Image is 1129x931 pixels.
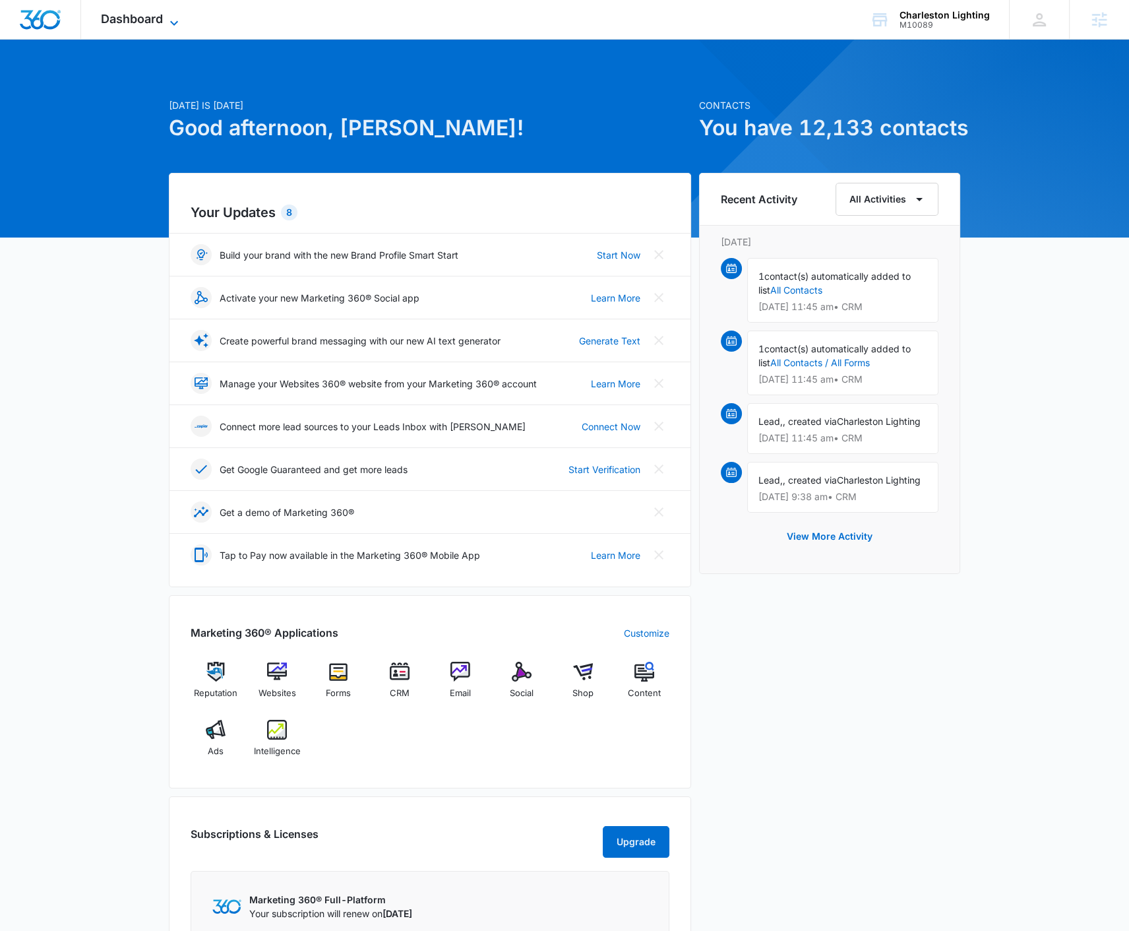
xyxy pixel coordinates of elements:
[252,662,303,709] a: Websites
[390,687,410,700] span: CRM
[208,745,224,758] span: Ads
[249,907,412,920] p: Your subscription will renew on
[191,826,319,852] h2: Subscriptions & Licenses
[783,474,837,486] span: , created via
[220,291,419,305] p: Activate your new Marketing 360® Social app
[597,248,640,262] a: Start Now
[568,463,640,476] a: Start Verification
[450,687,471,700] span: Email
[259,687,296,700] span: Websites
[220,334,501,348] p: Create powerful brand messaging with our new AI text generator
[220,377,537,391] p: Manage your Websites 360® website from your Marketing 360® account
[648,459,669,480] button: Close
[699,112,960,144] h1: You have 12,133 contacts
[837,474,921,486] span: Charleston Lighting
[220,505,354,519] p: Get a demo of Marketing 360®
[774,521,886,552] button: View More Activity
[758,492,927,501] p: [DATE] 9:38 am • CRM
[721,235,938,249] p: [DATE]
[281,205,297,220] div: 8
[497,662,547,709] a: Social
[721,191,797,207] h6: Recent Activity
[191,720,241,767] a: Ads
[758,302,927,311] p: [DATE] 11:45 am • CRM
[191,203,669,222] h2: Your Updates
[603,826,669,858] button: Upgrade
[758,271,911,296] span: contact(s) automatically added to list
[591,377,640,391] a: Learn More
[435,662,486,709] a: Email
[648,373,669,394] button: Close
[582,420,640,433] a: Connect Now
[619,662,669,709] a: Content
[558,662,609,709] a: Shop
[572,687,594,700] span: Shop
[591,291,640,305] a: Learn More
[313,662,364,709] a: Forms
[836,183,938,216] button: All Activities
[249,893,412,907] p: Marketing 360® Full-Platform
[169,98,691,112] p: [DATE] is [DATE]
[900,20,990,30] div: account id
[382,908,412,919] span: [DATE]
[783,416,837,427] span: , created via
[758,474,783,486] span: Lead,
[770,284,822,296] a: All Contacts
[648,544,669,565] button: Close
[220,463,408,476] p: Get Google Guaranteed and get more leads
[252,720,303,767] a: Intelligence
[591,548,640,562] a: Learn More
[374,662,425,709] a: CRM
[699,98,960,112] p: Contacts
[220,548,480,562] p: Tap to Pay now available in the Marketing 360® Mobile App
[220,420,526,433] p: Connect more lead sources to your Leads Inbox with [PERSON_NAME]
[169,112,691,144] h1: Good afternoon, [PERSON_NAME]!
[758,343,764,354] span: 1
[758,433,927,443] p: [DATE] 11:45 am • CRM
[628,687,661,700] span: Content
[326,687,351,700] span: Forms
[194,687,237,700] span: Reputation
[758,343,911,368] span: contact(s) automatically added to list
[648,244,669,265] button: Close
[758,375,927,384] p: [DATE] 11:45 am • CRM
[770,357,870,368] a: All Contacts / All Forms
[648,501,669,523] button: Close
[837,416,921,427] span: Charleston Lighting
[212,899,241,913] img: Marketing 360 Logo
[510,687,534,700] span: Social
[254,745,301,758] span: Intelligence
[648,416,669,437] button: Close
[648,287,669,308] button: Close
[648,330,669,351] button: Close
[191,625,338,641] h2: Marketing 360® Applications
[579,334,640,348] a: Generate Text
[101,12,163,26] span: Dashboard
[758,416,783,427] span: Lead,
[624,626,669,640] a: Customize
[758,271,764,282] span: 1
[900,10,990,20] div: account name
[191,662,241,709] a: Reputation
[220,248,458,262] p: Build your brand with the new Brand Profile Smart Start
